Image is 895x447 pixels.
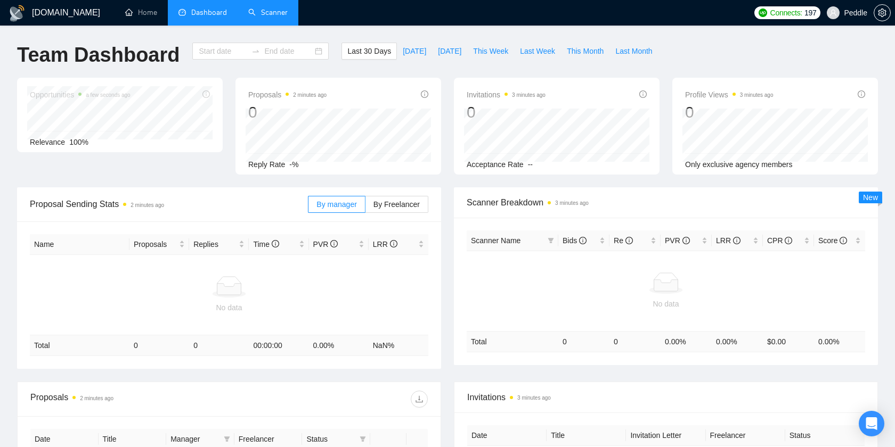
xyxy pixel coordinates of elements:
[712,331,763,352] td: 0.00 %
[814,331,865,352] td: 0.00 %
[467,331,558,352] td: Total
[373,200,420,209] span: By Freelancer
[193,238,237,250] span: Replies
[293,92,327,98] time: 2 minutes ago
[17,43,180,68] h1: Team Dashboard
[563,236,587,245] span: Bids
[316,200,356,209] span: By manager
[682,237,690,244] span: info-circle
[80,395,113,401] time: 2 minutes ago
[471,298,861,310] div: No data
[249,335,308,356] td: 00:00:00
[759,9,767,17] img: upwork-logo.png
[125,8,157,17] a: homeHome
[548,237,554,244] span: filter
[467,43,514,60] button: This Week
[818,236,847,245] span: Score
[685,102,774,122] div: 0
[224,436,230,442] span: filter
[733,237,741,244] span: info-circle
[369,335,428,356] td: NaN %
[129,335,189,356] td: 0
[614,236,633,245] span: Re
[514,43,561,60] button: Last Week
[785,425,865,446] th: Status
[357,431,368,447] span: filter
[289,160,298,169] span: -%
[685,160,793,169] span: Only exclusive agency members
[512,92,546,98] time: 3 minutes ago
[170,433,219,445] span: Manager
[471,236,520,245] span: Scanner Name
[30,197,308,211] span: Proposal Sending Stats
[438,45,461,57] span: [DATE]
[685,88,774,101] span: Profile Views
[373,240,397,249] span: LRR
[829,9,837,16] span: user
[251,47,260,55] span: swap-right
[403,45,426,57] span: [DATE]
[30,234,129,255] th: Name
[411,395,427,403] span: download
[609,331,661,352] td: 0
[874,4,891,21] button: setting
[520,45,555,57] span: Last Week
[767,236,792,245] span: CPR
[222,431,232,447] span: filter
[840,237,847,244] span: info-circle
[467,196,865,209] span: Scanner Breakdown
[467,102,546,122] div: 0
[547,425,626,446] th: Title
[804,7,816,19] span: 197
[69,138,88,146] span: 100%
[30,391,229,408] div: Proposals
[30,138,65,146] span: Relevance
[555,200,589,206] time: 3 minutes ago
[360,436,366,442] span: filter
[248,88,327,101] span: Proposals
[313,240,338,249] span: PVR
[199,45,247,57] input: Start date
[625,237,633,244] span: info-circle
[189,234,249,255] th: Replies
[467,425,547,446] th: Date
[30,335,129,356] td: Total
[858,90,865,98] span: info-circle
[411,391,428,408] button: download
[129,234,189,255] th: Proposals
[626,425,705,446] th: Invitation Letter
[706,425,785,446] th: Freelancer
[579,237,587,244] span: info-circle
[248,8,288,17] a: searchScanner
[615,45,652,57] span: Last Month
[561,43,609,60] button: This Month
[397,43,432,60] button: [DATE]
[467,88,546,101] span: Invitations
[558,331,609,352] td: 0
[467,160,524,169] span: Acceptance Rate
[178,9,186,16] span: dashboard
[874,9,890,17] span: setting
[546,233,556,249] span: filter
[467,391,865,404] span: Invitations
[863,193,878,202] span: New
[248,102,327,122] div: 0
[306,433,355,445] span: Status
[347,45,391,57] span: Last 30 Days
[473,45,508,57] span: This Week
[517,395,551,401] time: 3 minutes ago
[859,411,884,436] div: Open Intercom Messenger
[34,302,424,313] div: No data
[189,335,249,356] td: 0
[251,47,260,55] span: to
[272,240,279,247] span: info-circle
[661,331,712,352] td: 0.00 %
[264,45,313,57] input: End date
[770,7,802,19] span: Connects:
[134,238,177,250] span: Proposals
[528,160,533,169] span: --
[665,236,690,245] span: PVR
[248,160,285,169] span: Reply Rate
[639,90,647,98] span: info-circle
[874,9,891,17] a: setting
